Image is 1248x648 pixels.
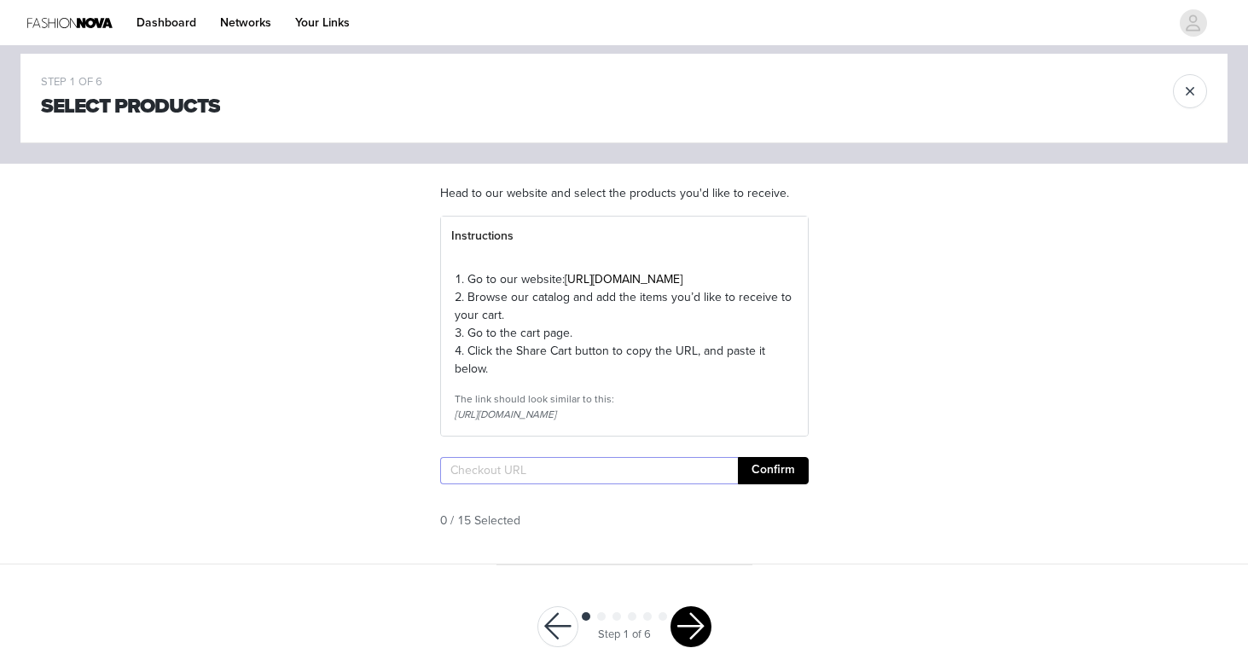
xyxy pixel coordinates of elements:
div: Instructions [441,217,808,256]
a: Networks [210,3,282,42]
p: 1. Go to our website: [455,270,794,288]
div: Step 1 of 6 [598,627,651,644]
span: 0 / 15 Selected [440,512,520,529]
div: STEP 1 OF 6 [41,74,220,91]
div: avatar [1185,9,1201,37]
div: [URL][DOMAIN_NAME] [455,407,794,422]
div: The link should look similar to this: [455,391,794,407]
a: Dashboard [126,3,206,42]
button: Confirm [738,457,809,484]
a: [URL][DOMAIN_NAME] [565,272,682,286]
h1: Select Products [41,91,220,122]
input: Checkout URL [440,457,738,484]
img: Fashion Nova Logo [27,3,113,42]
a: Your Links [285,3,360,42]
p: 3. Go to the cart page. [455,324,794,342]
p: 2. Browse our catalog and add the items you’d like to receive to your cart. [455,288,794,324]
p: 4. Click the Share Cart button to copy the URL, and paste it below. [455,342,794,378]
p: Head to our website and select the products you'd like to receive. [440,184,809,202]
